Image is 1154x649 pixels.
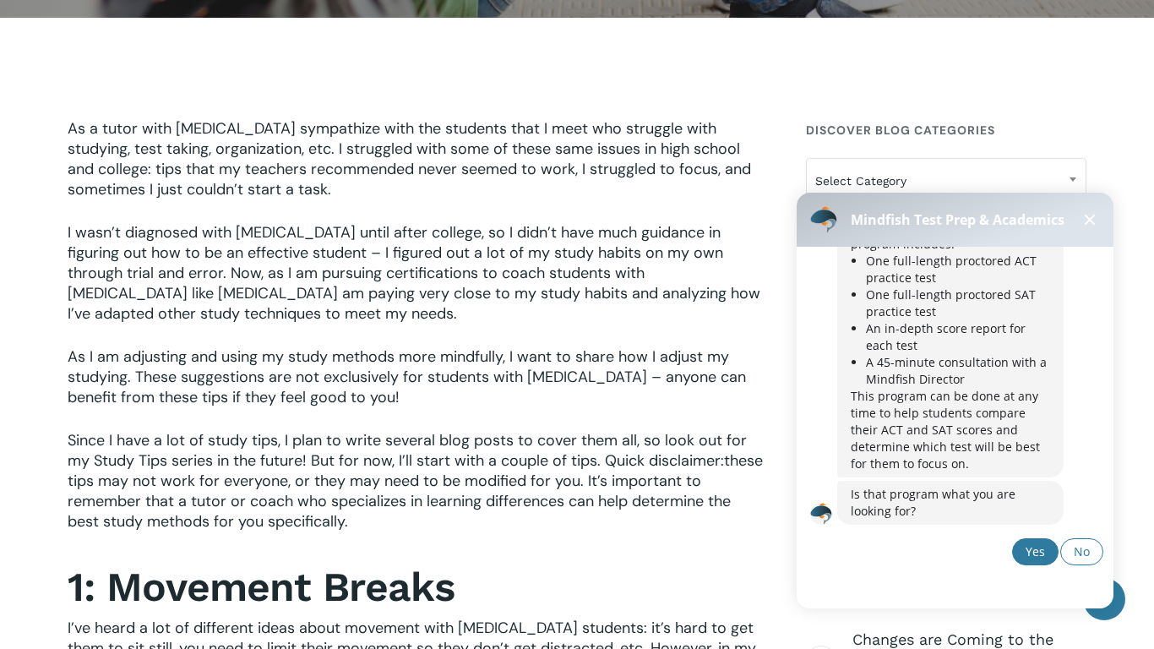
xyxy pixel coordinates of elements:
[68,222,760,324] span: I wasn’t diagnosed with [MEDICAL_DATA] until after college, so I didn’t have much guidance in fig...
[68,430,747,471] span: Since I have a lot of study tips, I plan to write several blog posts to cover them all, so look o...
[780,169,1130,625] iframe: Chatbot
[806,158,1086,204] span: Select Category
[807,163,1086,199] span: Select Category
[68,563,455,611] strong: 1: Movement Breaks
[806,115,1086,145] h4: Discover Blog Categories
[68,450,763,532] span: these tips may not work for everyone, or they may need to be modified for you. It’s important to ...
[68,118,751,199] span: As a tutor with [MEDICAL_DATA] sympathize with the students that I meet who struggle with studyin...
[68,346,746,407] span: As I am adjusting and using my study methods more mindfully, I want to share how I adjust my stud...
